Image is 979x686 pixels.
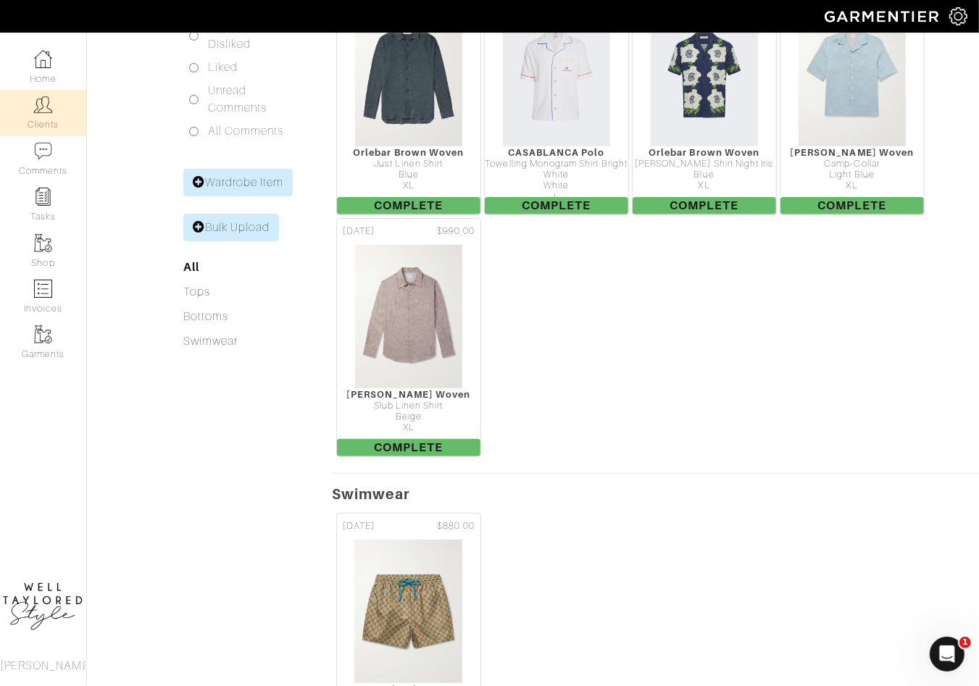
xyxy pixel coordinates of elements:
[354,2,463,147] img: VVAgesNtgQvhvnczqrkZ2Ey7
[183,169,293,196] a: Wardrobe Item
[332,485,979,503] h5: Swimwear
[817,4,949,29] img: garmentier-logo-header-white-b43fb05a5012e4ada735d5af1a66efaba907eab6374d6393d1fbf88cb4ef424d.png
[337,147,480,158] div: Orlebar Brown Woven
[335,217,483,459] a: [DATE] $990.00 [PERSON_NAME] Woven Slub Linen Shirt Beige XL Complete
[337,159,480,170] div: Just Linen Shirt
[337,439,480,456] span: Complete
[485,147,628,158] div: CASABLANCA Polo
[183,335,238,348] a: Swimwear
[780,180,924,191] div: XL
[633,197,776,214] span: Complete
[633,180,776,191] div: XL
[337,422,480,433] div: XL
[34,50,52,68] img: dashboard-icon-dbcd8f5a0b271acd01030246c82b418ddd0df26cd7fceb0bd07c9910d44c42f6.png
[337,170,480,180] div: Blue
[34,96,52,114] img: clients-icon-6bae9207a08558b7cb47a8932f037763ab4055f8c8b6bfacd5dc20c3e0201464.png
[780,197,924,214] span: Complete
[354,244,463,389] img: VBHA8V2TLeAgcyJ6LLZpPvYA
[485,180,628,191] div: White
[437,519,474,533] span: $880.00
[949,7,967,25] img: gear-icon-white-bd11855cb880d31180b6d7d6211b90ccbf57a29d726f0c71d8c61bd08dd39cc2.png
[337,197,480,214] span: Complete
[34,188,52,206] img: reminder-icon-8004d30b9f0a5d33ae49ab947aed9ed385cf756f9e5892f1edd6e32f2345188e.png
[337,411,480,422] div: Beige
[208,122,284,140] label: All Comments
[34,234,52,252] img: garments-icon-b7da505a4dc4fd61783c78ac3ca0ef83fa9d6f193b1c9dc38574b1d14d53ca28.png
[34,142,52,160] img: comment-icon-a0a6a9ef722e966f86d9cbdc48e553b5cf19dbc54f86b18d962a5391bc8f6eb6.png
[930,637,965,672] iframe: Intercom live chat
[485,192,628,203] div: L
[34,325,52,343] img: garments-icon-b7da505a4dc4fd61783c78ac3ca0ef83fa9d6f193b1c9dc38574b1d14d53ca28.png
[633,170,776,180] div: Blue
[183,310,228,323] a: Bottoms
[34,280,52,298] img: orders-icon-0abe47150d42831381b5fb84f609e132dff9fe21cb692f30cb5eec754e2cba89.png
[485,159,628,181] div: Towelling Monogram Shirt Bright White
[650,2,759,147] img: EgrF93QxBwBiS6y5Bv4dE6or
[633,159,776,170] div: [PERSON_NAME] Shirt Night Iris
[437,225,474,238] span: $990.00
[780,159,924,170] div: Camp-Collar
[343,225,375,238] span: [DATE]
[337,401,480,411] div: Slub Linen Shirt
[208,82,296,117] label: Unread Comments
[780,170,924,180] div: Light Blue
[343,519,375,533] span: [DATE]
[337,180,480,191] div: XL
[354,539,463,684] img: oR4vLbFndvjMbL1Y6jJAfYZH
[798,2,907,147] img: vcpvykc62A2ieKj5cPV5NznJ
[502,2,611,147] img: WkbBV9V2rqDfhRSpdvp2JosK
[633,147,776,158] div: Orlebar Brown Woven
[183,285,210,298] a: Tops
[208,59,238,76] label: Liked
[780,147,924,158] div: [PERSON_NAME] Woven
[959,637,971,648] span: 1
[208,18,296,53] label: Rejected / Disliked
[183,214,280,241] a: Bulk Upload
[337,389,480,400] div: [PERSON_NAME] Woven
[183,260,199,274] a: All
[485,197,628,214] span: Complete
